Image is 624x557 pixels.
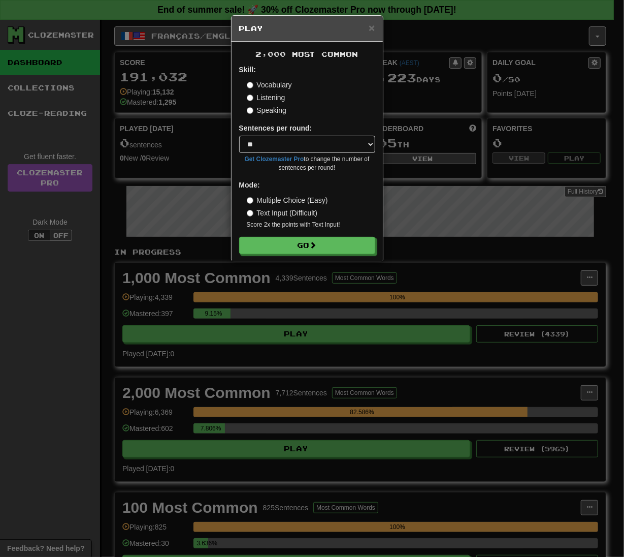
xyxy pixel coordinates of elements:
input: Multiple Choice (Easy) [247,197,253,204]
strong: Skill: [239,66,256,74]
span: 2,000 Most Common [256,50,358,58]
label: Sentences per round: [239,123,312,133]
label: Speaking [247,105,286,115]
label: Listening [247,92,285,103]
button: Go [239,237,375,254]
label: Multiple Choice (Easy) [247,195,328,205]
a: Get Clozemaster Pro [245,156,304,163]
span: × [369,22,375,34]
h5: Play [239,23,375,34]
input: Speaking [247,107,253,114]
strong: Mode: [239,181,260,189]
input: Listening [247,95,253,101]
small: Score 2x the points with Text Input ! [247,221,375,229]
label: Vocabulary [247,80,292,90]
input: Text Input (Difficult) [247,210,253,216]
small: to change the number of sentences per round! [239,155,375,172]
label: Text Input (Difficult) [247,208,318,218]
button: Close [369,22,375,33]
input: Vocabulary [247,82,253,88]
